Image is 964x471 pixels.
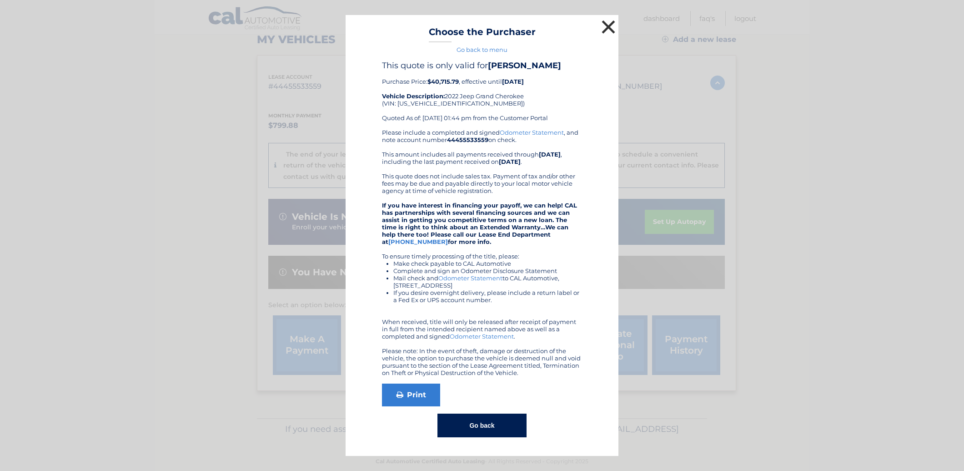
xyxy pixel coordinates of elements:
[429,26,536,42] h3: Choose the Purchaser
[382,129,582,376] div: Please include a completed and signed , and note account number on check. This amount includes al...
[393,289,582,304] li: If you desire overnight delivery, please include a return label or a Fed Ex or UPS account number.
[502,78,524,85] b: [DATE]
[393,274,582,289] li: Mail check and to CAL Automotive, [STREET_ADDRESS]
[447,136,488,143] b: 44455533559
[457,46,507,53] a: Go back to menu
[488,61,561,71] b: [PERSON_NAME]
[393,260,582,267] li: Make check payable to CAL Automotive
[382,202,577,245] strong: If you have interest in financing your payoff, we can help! CAL has partnerships with several fin...
[450,333,514,340] a: Odometer Statement
[382,384,440,406] a: Print
[437,414,526,437] button: Go back
[539,151,561,158] b: [DATE]
[427,78,459,85] b: $40,715.79
[382,61,582,71] h4: This quote is only valid for
[500,129,564,136] a: Odometer Statement
[599,18,618,36] button: ×
[382,92,445,100] strong: Vehicle Description:
[382,61,582,129] div: Purchase Price: , effective until 2022 Jeep Grand Cherokee (VIN: [US_VEHICLE_IDENTIFICATION_NUMBE...
[438,274,502,282] a: Odometer Statement
[393,267,582,274] li: Complete and sign an Odometer Disclosure Statement
[388,238,448,245] a: [PHONE_NUMBER]
[499,158,521,165] b: [DATE]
